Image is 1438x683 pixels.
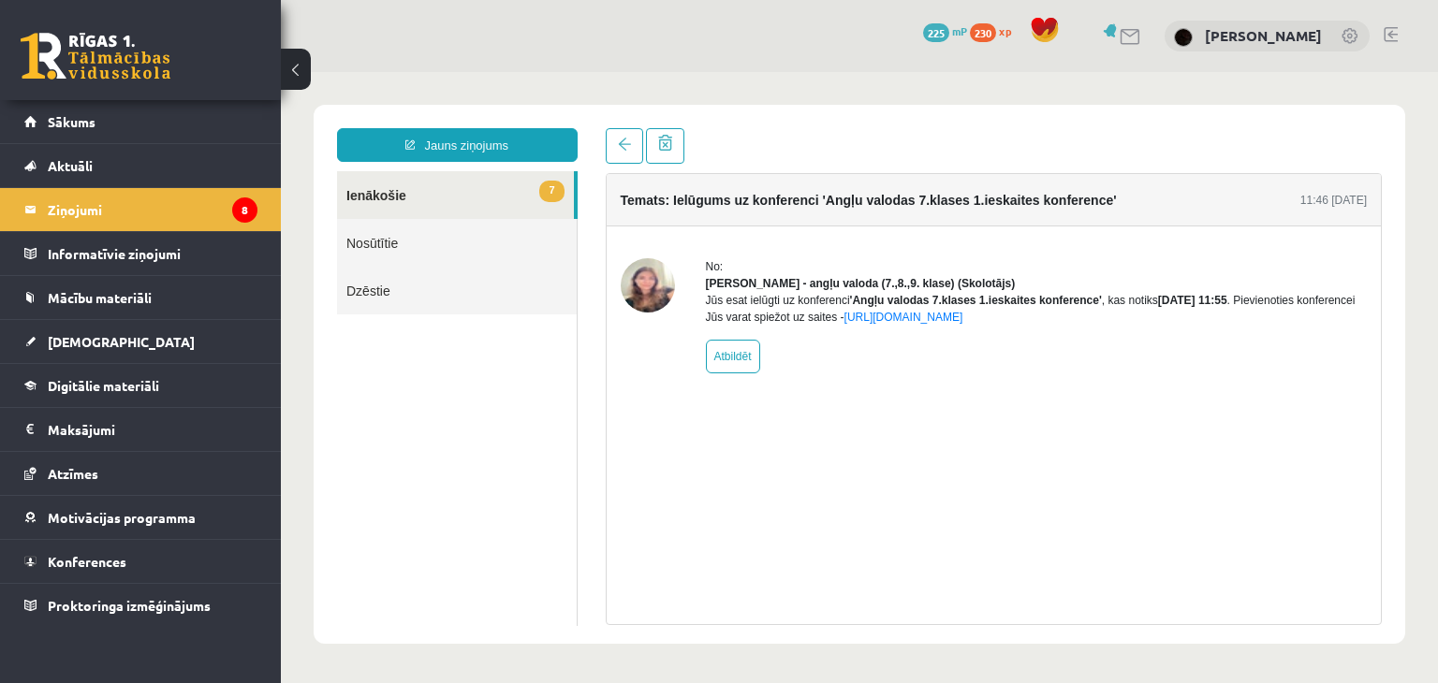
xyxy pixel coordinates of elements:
a: 225 mP [923,23,967,38]
a: Maksājumi [24,408,257,451]
a: [URL][DOMAIN_NAME] [564,239,682,252]
legend: Informatīvie ziņojumi [48,232,257,275]
span: Atzīmes [48,465,98,482]
a: Digitālie materiāli [24,364,257,407]
a: Rīgas 1. Tālmācības vidusskola [21,33,170,80]
img: Laila Priedīte-Dimiņa - angļu valoda (7.,8.,9. klase) [340,186,394,240]
span: 225 [923,23,949,42]
b: 'Angļu valodas 7.klases 1.ieskaites konference' [569,222,821,235]
span: Motivācijas programma [48,509,196,526]
legend: Ziņojumi [48,188,257,231]
span: Sākums [48,113,95,130]
a: Sākums [24,100,257,143]
a: Konferences [24,540,257,583]
div: No: [425,186,1087,203]
span: Proktoringa izmēģinājums [48,597,211,614]
a: Atzīmes [24,452,257,495]
a: Nosūtītie [56,147,296,195]
a: Motivācijas programma [24,496,257,539]
span: mP [952,23,967,38]
span: Aktuāli [48,157,93,174]
span: [DEMOGRAPHIC_DATA] [48,333,195,350]
a: Informatīvie ziņojumi [24,232,257,275]
div: 11:46 [DATE] [1020,120,1086,137]
a: Aktuāli [24,144,257,187]
strong: [PERSON_NAME] - angļu valoda (7.,8.,9. klase) (Skolotājs) [425,205,735,218]
a: 7Ienākošie [56,99,293,147]
a: Mācību materiāli [24,276,257,319]
a: Ziņojumi8 [24,188,257,231]
img: Linda Rutka [1174,28,1193,47]
a: Jauns ziņojums [56,56,297,90]
span: Konferences [48,553,126,570]
i: 8 [232,197,257,223]
a: 230 xp [970,23,1020,38]
h4: Temats: Ielūgums uz konferenci 'Angļu valodas 7.klases 1.ieskaites konference' [340,121,836,136]
span: Digitālie materiāli [48,377,159,394]
span: 7 [258,109,283,130]
a: [DEMOGRAPHIC_DATA] [24,320,257,363]
div: Jūs esat ielūgti uz konferenci , kas notiks . Pievienoties konferencei Jūs varat spiežot uz saites - [425,220,1087,254]
a: Proktoringa izmēģinājums [24,584,257,627]
span: xp [999,23,1011,38]
span: Mācību materiāli [48,289,152,306]
a: Atbildēt [425,268,479,301]
b: [DATE] 11:55 [877,222,946,235]
span: 230 [970,23,996,42]
a: [PERSON_NAME] [1205,26,1322,45]
legend: Maksājumi [48,408,257,451]
a: Dzēstie [56,195,296,242]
